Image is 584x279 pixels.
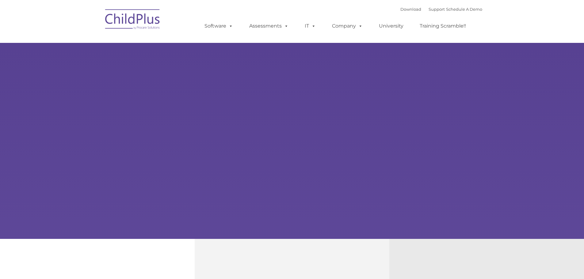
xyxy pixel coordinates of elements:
[429,7,445,12] a: Support
[198,20,239,32] a: Software
[326,20,369,32] a: Company
[446,7,482,12] a: Schedule A Demo
[414,20,472,32] a: Training Scramble!!
[102,5,163,36] img: ChildPlus by Procare Solutions
[243,20,295,32] a: Assessments
[400,7,421,12] a: Download
[400,7,482,12] font: |
[373,20,410,32] a: University
[299,20,322,32] a: IT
